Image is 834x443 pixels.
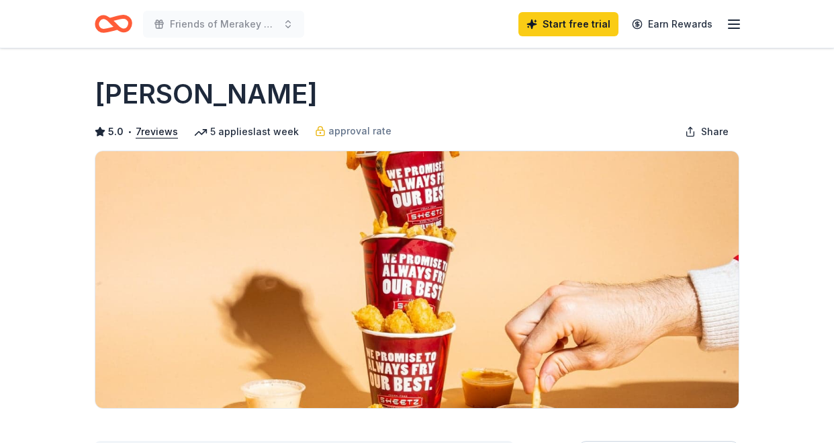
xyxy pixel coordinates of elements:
img: Image for Sheetz [95,151,739,408]
h1: [PERSON_NAME] [95,75,318,113]
button: Friends of Merakey AVS Golf Celebration! [143,11,304,38]
a: approval rate [315,123,391,139]
span: Friends of Merakey AVS Golf Celebration! [170,16,277,32]
span: approval rate [328,123,391,139]
div: 5 applies last week [194,124,299,140]
span: Share [701,124,729,140]
span: 5.0 [108,124,124,140]
button: Share [674,118,739,145]
button: 7reviews [136,124,178,140]
a: Home [95,8,132,40]
a: Start free trial [518,12,618,36]
span: • [128,126,132,137]
a: Earn Rewards [624,12,721,36]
